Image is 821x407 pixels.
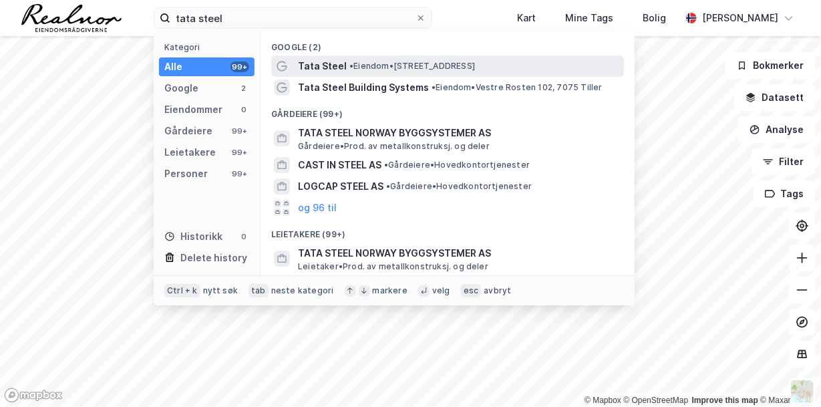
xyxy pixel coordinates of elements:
div: Gårdeiere (99+) [261,98,635,122]
span: Tata Steel Building Systems [298,80,429,96]
div: Mine Tags [565,10,613,26]
div: markere [373,285,407,296]
button: Datasett [734,84,816,111]
button: og 96 til [298,200,337,216]
span: Leietaker • Prod. av metallkonstruksj. og deler [298,261,488,272]
div: esc [461,284,482,297]
a: Mapbox [585,396,621,405]
div: Google (2) [261,31,635,55]
button: Tags [754,180,816,207]
div: 99+ [230,126,249,136]
div: Bolig [643,10,666,26]
a: OpenStreetMap [624,396,689,405]
span: TATA STEEL NORWAY BYGGSYSTEMER AS [298,245,619,261]
span: Gårdeiere • Hovedkontortjenester [384,160,530,170]
input: Søk på adresse, matrikkel, gårdeiere, leietakere eller personer [170,8,416,28]
span: • [384,160,388,170]
div: avbryt [484,285,511,296]
div: 99+ [230,168,249,179]
div: 99+ [230,147,249,158]
div: velg [432,285,450,296]
div: Kontrollprogram for chat [754,343,821,407]
div: [PERSON_NAME] [702,10,778,26]
span: • [432,82,436,92]
div: Leietakere (99+) [261,219,635,243]
span: • [386,181,390,191]
div: Kart [517,10,536,26]
span: LOGCAP STEEL AS [298,178,383,194]
span: • [349,61,353,71]
div: Ctrl + k [164,284,200,297]
span: CAST IN STEEL AS [298,157,381,173]
img: realnor-logo.934646d98de889bb5806.png [21,4,122,32]
div: nytt søk [203,285,238,296]
div: 99+ [230,61,249,72]
div: 2 [238,83,249,94]
a: Mapbox homepage [4,388,63,403]
div: Gårdeiere [164,123,212,139]
span: Gårdeiere • Hovedkontortjenester [386,181,532,192]
div: Historikk [164,229,222,245]
a: Improve this map [692,396,758,405]
span: Tata Steel [298,58,347,74]
div: Personer [164,166,208,182]
div: 0 [238,104,249,115]
span: Eiendom • Vestre Rosten 102, 7075 Tiller [432,82,603,93]
div: Leietakere [164,144,216,160]
iframe: Chat Widget [754,343,821,407]
div: Eiendommer [164,102,222,118]
div: Kategori [164,42,255,52]
div: neste kategori [271,285,334,296]
div: Google [164,80,198,96]
button: Filter [752,148,816,175]
button: Analyse [738,116,816,143]
span: Gårdeiere • Prod. av metallkonstruksj. og deler [298,141,490,152]
span: Eiendom • [STREET_ADDRESS] [349,61,475,72]
button: Bokmerker [725,52,816,79]
div: tab [249,284,269,297]
div: Delete history [180,250,247,266]
div: 0 [238,231,249,242]
div: Alle [164,59,182,75]
span: TATA STEEL NORWAY BYGGSYSTEMER AS [298,125,619,141]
